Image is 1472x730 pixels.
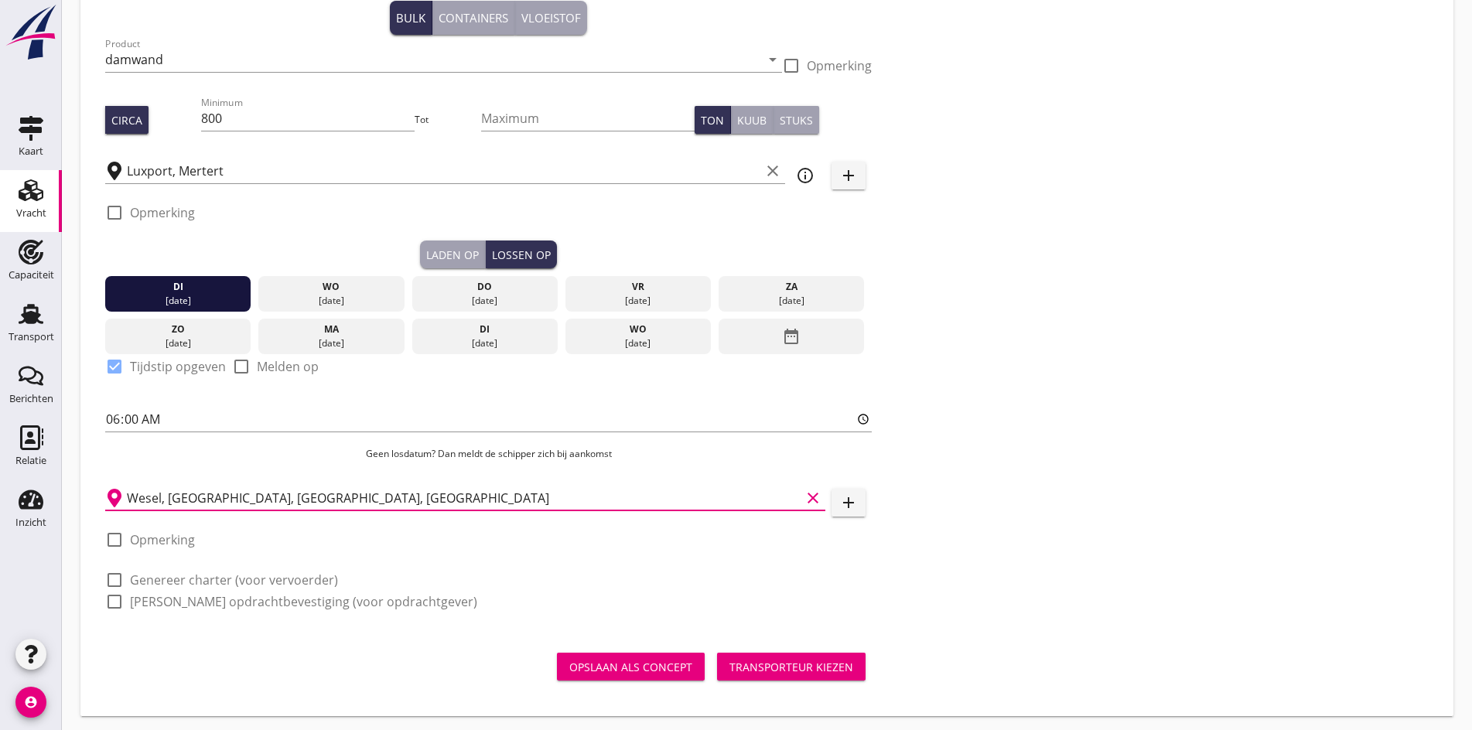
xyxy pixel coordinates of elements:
[782,322,801,350] i: date_range
[722,294,861,308] div: [DATE]
[426,247,479,263] div: Laden op
[415,294,554,308] div: [DATE]
[569,280,708,294] div: vr
[130,359,226,374] label: Tijdstip opgeven
[9,332,54,342] div: Transport
[763,162,782,180] i: clear
[420,240,486,268] button: Laden op
[15,517,46,527] div: Inzicht
[111,112,142,128] div: Circa
[3,4,59,61] img: logo-small.a267ee39.svg
[127,159,760,183] input: Laadplaats
[737,112,767,128] div: Kuub
[109,336,248,350] div: [DATE]
[105,106,149,134] button: Circa
[701,112,724,128] div: Ton
[16,208,46,218] div: Vracht
[109,280,248,294] div: di
[9,270,54,280] div: Capaciteit
[390,1,432,35] button: Bulk
[807,58,872,73] label: Opmerking
[492,247,551,263] div: Lossen op
[15,687,46,718] i: account_circle
[569,294,708,308] div: [DATE]
[262,294,401,308] div: [DATE]
[130,594,477,609] label: [PERSON_NAME] opdrachtbevestiging (voor opdrachtgever)
[796,166,815,185] i: info_outline
[515,1,587,35] button: Vloeistof
[415,113,481,127] div: Tot
[432,1,515,35] button: Containers
[839,493,858,512] i: add
[780,112,813,128] div: Stuks
[804,489,822,507] i: clear
[695,106,731,134] button: Ton
[130,205,195,220] label: Opmerking
[201,106,415,131] input: Minimum
[569,336,708,350] div: [DATE]
[763,50,782,69] i: arrow_drop_down
[262,336,401,350] div: [DATE]
[105,447,872,461] p: Geen losdatum? Dan meldt de schipper zich bij aankomst
[109,294,248,308] div: [DATE]
[105,47,760,72] input: Product
[731,106,774,134] button: Kuub
[415,322,554,336] div: di
[486,240,557,268] button: Lossen op
[396,9,425,27] div: Bulk
[130,572,338,588] label: Genereer charter (voor vervoerder)
[439,9,508,27] div: Containers
[839,166,858,185] i: add
[722,280,861,294] div: za
[729,659,853,675] div: Transporteur kiezen
[19,146,43,156] div: Kaart
[109,322,248,336] div: zo
[569,659,692,675] div: Opslaan als concept
[257,359,319,374] label: Melden op
[521,9,581,27] div: Vloeistof
[774,106,819,134] button: Stuks
[415,336,554,350] div: [DATE]
[415,280,554,294] div: do
[127,486,801,510] input: Losplaats
[130,532,195,547] label: Opmerking
[481,106,695,131] input: Maximum
[262,280,401,294] div: wo
[557,653,705,681] button: Opslaan als concept
[15,455,46,466] div: Relatie
[9,394,53,404] div: Berichten
[569,322,708,336] div: wo
[262,322,401,336] div: ma
[717,653,866,681] button: Transporteur kiezen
